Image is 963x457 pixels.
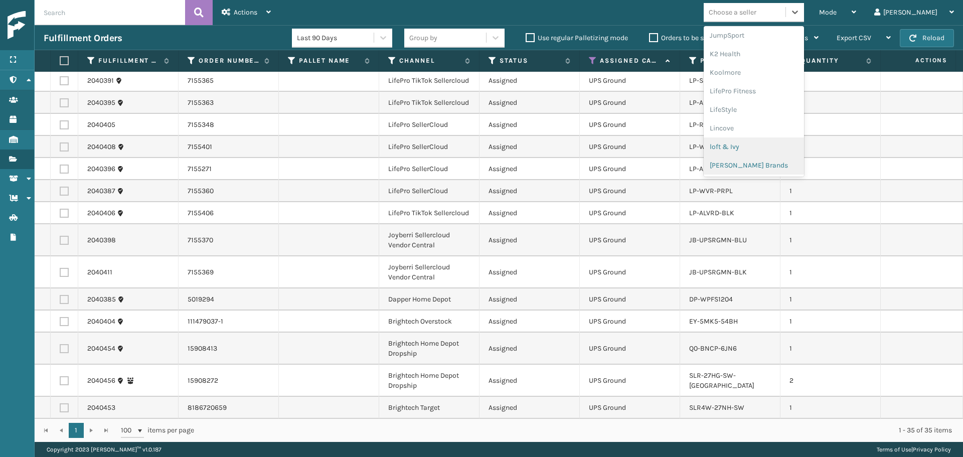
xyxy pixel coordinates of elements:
[689,76,745,85] a: LP-SHRDFRC-RED
[121,425,136,435] span: 100
[98,56,159,65] label: Fulfillment Order Id
[479,256,580,288] td: Assigned
[689,236,747,244] a: JB-UPSRGMN-BLU
[87,344,115,354] a: 2040454
[704,119,804,137] div: Lincove
[479,70,580,92] td: Assigned
[580,311,680,333] td: UPS Ground
[179,224,279,256] td: 7155370
[379,158,479,180] td: LifePro SellerCloud
[689,403,744,412] a: SLR4W-27NH-SW
[689,165,741,173] a: LP-ALVBDFT-BLK
[709,7,756,18] div: Choose a seller
[780,180,881,202] td: 1
[526,34,628,42] label: Use regular Palletizing mode
[689,268,747,276] a: JB-UPSRGMN-BLK
[479,202,580,224] td: Assigned
[479,158,580,180] td: Assigned
[800,56,861,65] label: Quantity
[704,156,804,175] div: [PERSON_NAME] Brands
[179,256,279,288] td: 7155369
[179,202,279,224] td: 7155406
[884,52,953,69] span: Actions
[780,158,881,180] td: 1
[121,423,194,438] span: items per page
[379,288,479,311] td: Dapper Home Depot
[379,256,479,288] td: Joyberri Sellercloud Vendor Central
[179,70,279,92] td: 7155365
[580,365,680,397] td: UPS Ground
[780,224,881,256] td: 1
[819,8,837,17] span: Mode
[580,92,680,114] td: UPS Ground
[704,100,804,119] div: LifeStyle
[704,45,804,63] div: K2 Health
[87,186,115,196] a: 2040387
[580,333,680,365] td: UPS Ground
[299,56,360,65] label: Pallet Name
[47,442,162,457] p: Copyright 2023 [PERSON_NAME]™ v 1.0.187
[87,294,116,304] a: 2040385
[689,98,734,107] a: LP-ALVRD-BLK
[479,224,580,256] td: Assigned
[69,423,84,438] a: 1
[580,180,680,202] td: UPS Ground
[87,164,115,174] a: 2040396
[580,224,680,256] td: UPS Ground
[87,376,115,386] a: 2040456
[700,56,761,65] label: Product SKU
[913,446,951,453] a: Privacy Policy
[379,70,479,92] td: LifePro TikTok Sellercloud
[780,333,881,365] td: 1
[580,256,680,288] td: UPS Ground
[580,158,680,180] td: UPS Ground
[208,425,952,435] div: 1 - 35 of 35 items
[179,397,279,419] td: 8186720659
[87,76,114,86] a: 2040391
[580,136,680,158] td: UPS Ground
[689,142,733,151] a: LP-WVR-PRPL
[44,32,122,44] h3: Fulfillment Orders
[580,288,680,311] td: UPS Ground
[580,114,680,136] td: UPS Ground
[900,29,954,47] button: Reload
[87,142,116,152] a: 2040408
[179,114,279,136] td: 7155348
[500,56,560,65] label: Status
[379,136,479,158] td: LifePro SellerCloud
[379,92,479,114] td: LifePro TikTok Sellercloud
[600,56,661,65] label: Assigned Carrier Service
[780,256,881,288] td: 1
[837,34,871,42] span: Export CSV
[479,333,580,365] td: Assigned
[649,34,746,42] label: Orders to be shipped [DATE]
[704,137,804,156] div: loft & Ivy
[877,442,951,457] div: |
[780,311,881,333] td: 1
[399,56,460,65] label: Channel
[87,120,115,130] a: 2040405
[87,98,115,108] a: 2040395
[409,33,437,43] div: Group by
[199,56,259,65] label: Order Number
[179,180,279,202] td: 7155360
[780,92,881,114] td: 1
[689,120,729,129] a: LP-RMX-BLK
[704,82,804,100] div: LifePro Fitness
[8,11,98,40] img: logo
[479,288,580,311] td: Assigned
[580,202,680,224] td: UPS Ground
[479,114,580,136] td: Assigned
[179,288,279,311] td: 5019294
[179,365,279,397] td: 15908272
[704,63,804,82] div: Koolmore
[179,136,279,158] td: 7155401
[87,235,116,245] a: 2040398
[479,365,580,397] td: Assigned
[689,187,733,195] a: LP-WVR-PRPL
[379,333,479,365] td: Brightech Home Depot Dropship
[689,371,754,390] a: SLR-27HG-SW-[GEOGRAPHIC_DATA]
[379,114,479,136] td: LifePro SellerCloud
[479,136,580,158] td: Assigned
[297,33,375,43] div: Last 90 Days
